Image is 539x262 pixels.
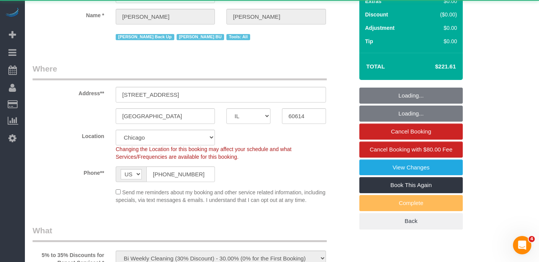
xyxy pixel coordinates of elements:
[33,63,327,80] legend: Where
[359,124,463,140] a: Cancel Booking
[529,236,535,242] span: 4
[359,213,463,229] a: Back
[33,225,327,242] legend: What
[513,236,531,254] iframe: Intercom live chat
[412,63,456,70] h4: $221.61
[366,63,385,70] strong: Total
[359,142,463,158] a: Cancel Booking with $80.00 Fee
[116,189,326,203] span: Send me reminders about my booking and other service related information, including specials, via...
[365,11,388,18] label: Discount
[226,9,326,24] input: Last Name*
[421,11,457,18] div: ($0.00)
[27,9,110,19] label: Name *
[27,130,110,140] label: Location
[370,146,452,153] span: Cancel Booking with $80.00 Fee
[282,108,326,124] input: Zip Code**
[359,159,463,176] a: View Changes
[5,8,20,18] img: Automaid Logo
[421,24,457,32] div: $0.00
[116,9,215,24] input: First Name**
[359,177,463,193] a: Book This Again
[365,24,395,32] label: Adjustment
[226,34,250,40] span: Tools: All
[421,37,457,45] div: $0.00
[116,146,292,160] span: Changing the Location for this booking may affect your schedule and what Services/Frequencies are...
[177,34,224,40] span: [PERSON_NAME] BU
[365,37,373,45] label: Tip
[116,34,174,40] span: [PERSON_NAME] Back Up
